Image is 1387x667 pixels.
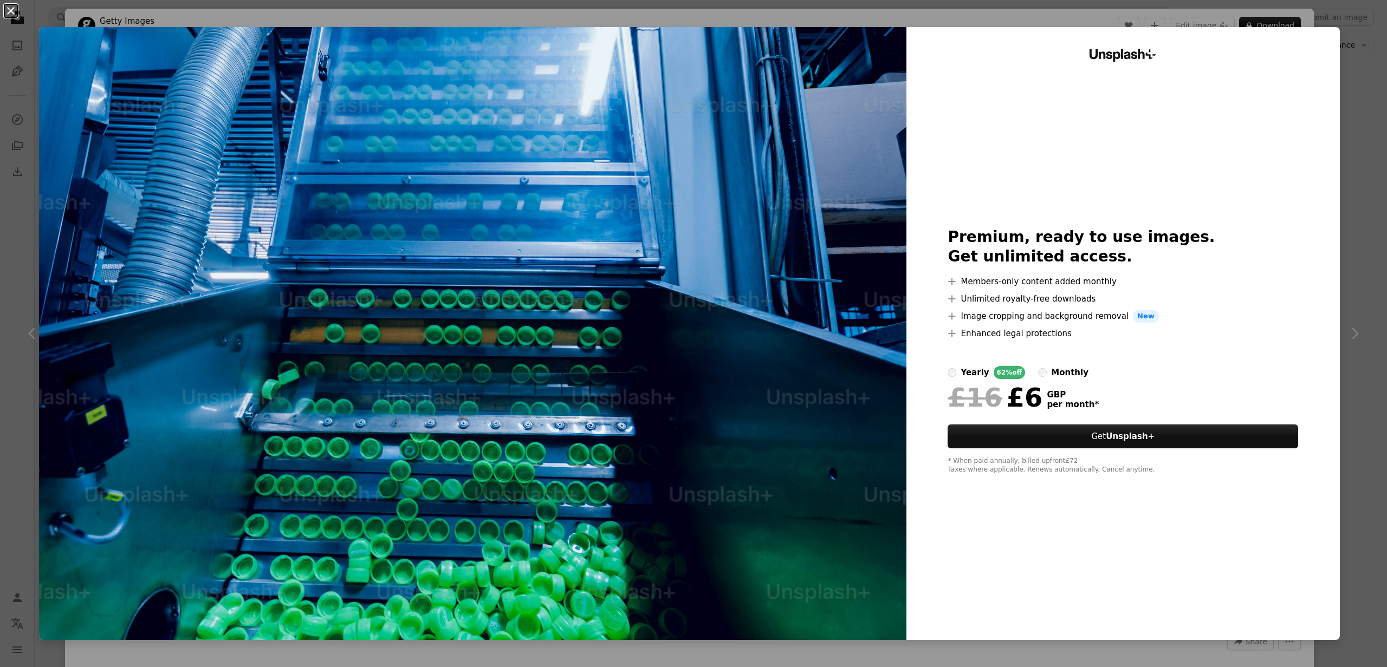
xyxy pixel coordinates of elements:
[948,383,1002,411] span: £16
[948,275,1298,288] li: Members-only content added monthly
[1047,390,1099,400] span: GBP
[994,366,1026,379] div: 62% off
[948,227,1298,266] h2: Premium, ready to use images. Get unlimited access.
[948,457,1298,474] div: * When paid annually, billed upfront £72 Taxes where applicable. Renews automatically. Cancel any...
[961,366,989,379] div: yearly
[1051,366,1088,379] div: monthly
[1038,368,1047,377] input: monthly
[948,292,1298,305] li: Unlimited royalty-free downloads
[948,310,1298,323] li: Image cropping and background removal
[948,424,1298,448] button: GetUnsplash+
[1133,310,1159,323] span: New
[1047,400,1099,409] span: per month *
[948,383,1042,411] div: £6
[948,368,956,377] input: yearly62%off
[1106,431,1155,441] strong: Unsplash+
[948,327,1298,340] li: Enhanced legal protections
